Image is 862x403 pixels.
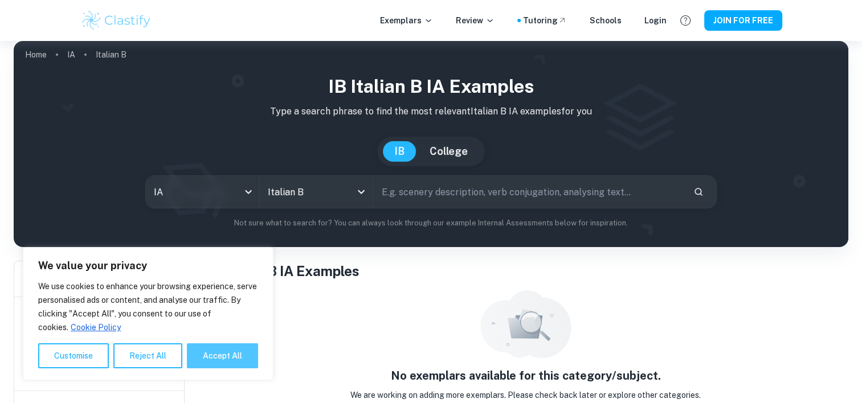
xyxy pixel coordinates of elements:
a: Tutoring [523,14,567,27]
button: Search [689,182,708,201]
button: JOIN FOR FREE [704,10,782,31]
p: Not sure what to search for? You can always look through our example Internal Assessments below f... [23,217,839,229]
a: IA [67,47,75,63]
div: We value your privacy [23,247,273,380]
p: Exemplars [380,14,433,27]
button: College [418,141,479,162]
button: IB [383,141,416,162]
button: Help and Feedback [676,11,695,30]
p: We are working on adding more exemplars. Please check back later or explore other categories. [350,389,701,401]
p: We use cookies to enhance your browsing experience, serve personalised ads or content, and analys... [38,279,258,334]
input: E.g. scenery description, verb conjugation, analysing text... [374,176,684,208]
a: Home [25,47,47,63]
p: We value your privacy [38,259,258,273]
button: Accept All [187,343,258,368]
a: Cookie Policy [70,322,121,332]
img: profile cover [14,41,848,247]
a: Login [644,14,667,27]
a: Schools [590,14,622,27]
img: Clastify logo [80,9,153,32]
p: Review [456,14,495,27]
p: Type a search phrase to find the most relevant Italian B IA examples for you [23,105,839,118]
h5: No exemplars available for this category/subject. [391,367,661,384]
button: Open [353,184,369,200]
div: IA [146,176,259,208]
h1: IB Italian B IA examples [23,73,839,100]
h1: All Italian B IA Examples [203,261,848,281]
button: Customise [38,343,109,368]
button: Reject All [113,343,182,368]
img: empty_state_resources.svg [480,290,571,358]
p: Italian B [96,48,126,61]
